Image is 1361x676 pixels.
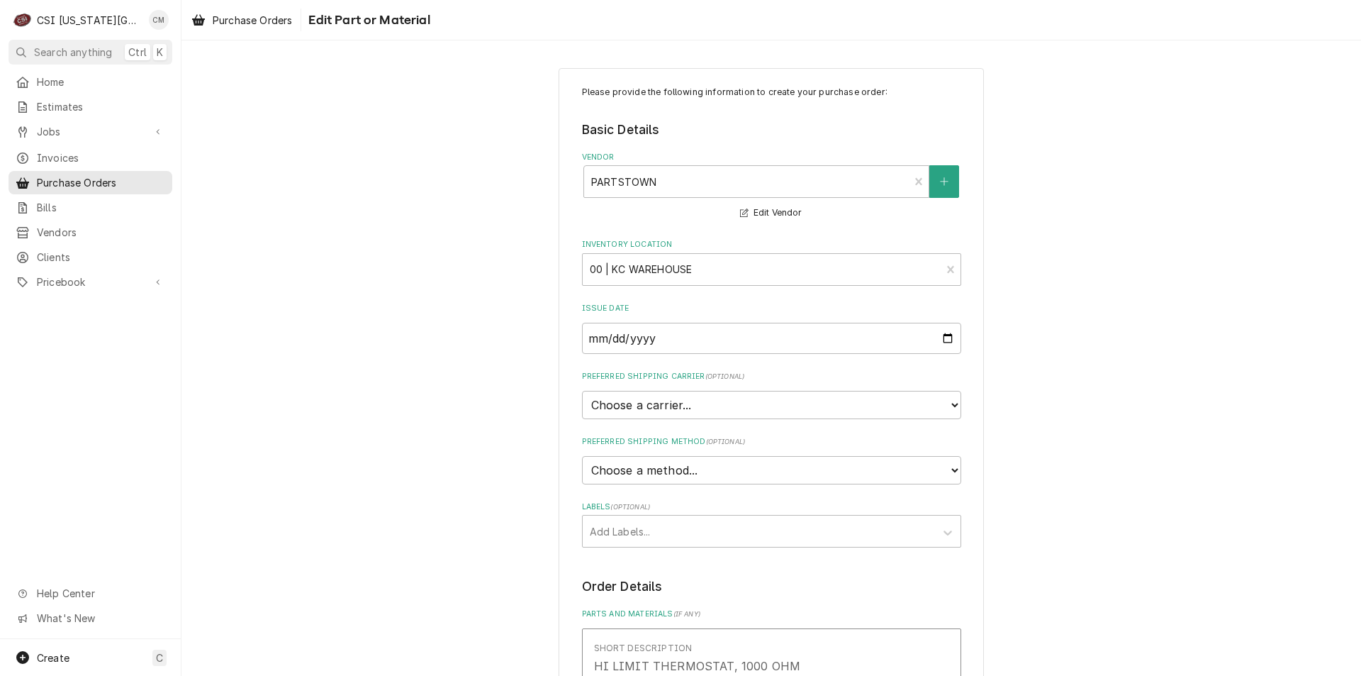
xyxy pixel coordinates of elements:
[673,610,700,618] span: ( if any )
[594,658,801,675] div: HI LIMIT THERMOSTAT, 1000 OHM
[9,120,172,143] a: Go to Jobs
[37,652,69,664] span: Create
[582,502,961,513] label: Labels
[186,9,298,32] a: Purchase Orders
[9,196,172,219] a: Bills
[149,10,169,30] div: Chancellor Morris's Avatar
[128,45,147,60] span: Ctrl
[594,642,693,655] div: Short Description
[37,150,165,165] span: Invoices
[582,436,961,484] div: Preferred Shipping Method
[706,438,746,445] span: ( optional )
[37,611,164,626] span: What's New
[582,577,961,596] legend: Order Details
[582,239,961,285] div: Inventory Location
[37,275,144,289] span: Pricebook
[582,303,961,314] label: Issue Date
[34,45,112,60] span: Search anything
[37,200,165,215] span: Bills
[9,582,172,605] a: Go to Help Center
[940,177,948,187] svg: Create New Vendor
[738,204,804,222] button: Edit Vendor
[582,371,961,382] label: Preferred Shipping Carrier
[582,371,961,419] div: Preferred Shipping Carrier
[9,606,172,630] a: Go to What's New
[9,270,172,294] a: Go to Pricebook
[582,86,961,99] p: Please provide the following information to create your purchase order:
[582,502,961,548] div: Labels
[9,40,172,65] button: Search anythingCtrlK
[13,10,33,30] div: CSI Kansas City's Avatar
[37,124,144,139] span: Jobs
[582,323,961,354] input: yyyy-mm-dd
[582,303,961,353] div: Issue Date
[37,99,165,114] span: Estimates
[9,245,172,269] a: Clients
[582,436,961,448] label: Preferred Shipping Method
[9,146,172,170] a: Invoices
[582,121,961,139] legend: Basic Details
[37,13,141,28] div: CSI [US_STATE][GEOGRAPHIC_DATA]
[156,650,163,665] span: C
[37,225,165,240] span: Vendors
[213,13,292,28] span: Purchase Orders
[582,152,961,163] label: Vendor
[37,175,165,190] span: Purchase Orders
[582,152,961,222] div: Vendor
[582,239,961,250] label: Inventory Location
[9,221,172,244] a: Vendors
[157,45,163,60] span: K
[9,171,172,194] a: Purchase Orders
[304,11,430,30] span: Edit Part or Material
[37,586,164,601] span: Help Center
[705,372,745,380] span: ( optional )
[37,74,165,89] span: Home
[9,95,172,118] a: Estimates
[13,10,33,30] div: C
[582,609,961,620] label: Parts and Materials
[149,10,169,30] div: CM
[9,70,172,94] a: Home
[37,250,165,265] span: Clients
[610,503,650,511] span: ( optional )
[929,165,959,198] button: Create New Vendor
